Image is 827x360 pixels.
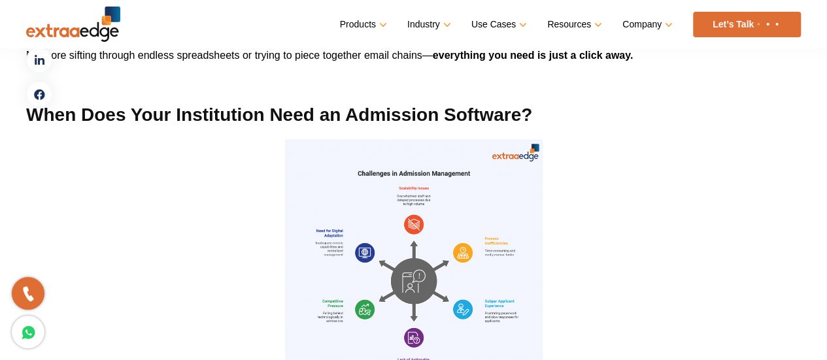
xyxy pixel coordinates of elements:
h2: When Does Your Institution Need an Admission Software? [26,103,801,126]
a: Products [340,15,384,34]
a: Industry [407,15,448,34]
a: facebook [26,81,52,107]
span: No more sifting through endless spreadsheets or trying to piece together email chains— [26,50,433,61]
b: everything you need is just a click away. [433,50,633,61]
a: Use Cases [471,15,524,34]
a: Resources [547,15,599,34]
a: Company [622,15,670,34]
a: Let’s Talk [693,12,801,37]
a: linkedin [26,47,52,73]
